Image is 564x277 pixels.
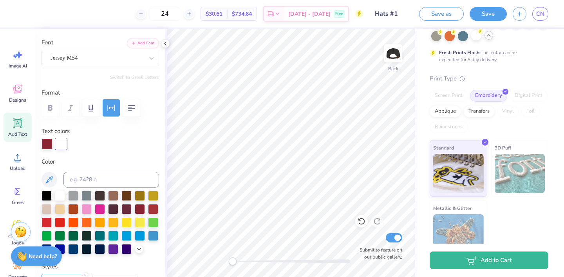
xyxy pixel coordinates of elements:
span: Clipart & logos [5,233,31,246]
img: Metallic & Glitter [433,214,484,253]
span: $30.61 [206,10,222,18]
div: Foil [521,106,540,117]
label: Text colors [42,127,70,136]
span: Add Text [8,131,27,137]
span: CN [536,9,544,18]
label: Submit to feature on our public gallery. [355,246,402,261]
label: Color [42,157,159,166]
span: Designs [9,97,26,103]
button: Add Font [127,38,159,48]
label: Styles [42,262,58,271]
span: Metallic & Glitter [433,204,472,212]
span: Greek [12,199,24,206]
img: Back [385,46,401,61]
div: Screen Print [430,90,468,102]
span: Free [335,11,343,16]
img: 3D Puff [495,154,545,193]
label: Font [42,38,53,47]
div: Print Type [430,74,548,83]
div: This color can be expedited for 5 day delivery. [439,49,535,63]
div: Back [388,65,398,72]
button: Save [470,7,507,21]
div: Embroidery [470,90,507,102]
strong: Need help? [29,253,57,260]
img: Standard [433,154,484,193]
span: Image AI [9,63,27,69]
div: Digital Print [510,90,548,102]
label: Format [42,88,159,97]
span: 3D Puff [495,144,511,152]
div: Rhinestones [430,121,468,133]
button: Add to Cart [430,251,548,269]
button: Save as [419,7,464,21]
span: $734.64 [232,10,252,18]
input: Untitled Design [369,6,407,22]
span: Upload [10,165,25,171]
strong: Fresh Prints Flash: [439,49,481,56]
input: – – [150,7,180,21]
span: Standard [433,144,454,152]
div: Vinyl [497,106,519,117]
div: Accessibility label [229,257,237,265]
div: Applique [430,106,461,117]
input: e.g. 7428 c [63,172,159,188]
a: CN [532,7,548,21]
span: [DATE] - [DATE] [288,10,331,18]
button: Switch to Greek Letters [110,74,159,80]
div: Transfers [463,106,495,117]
